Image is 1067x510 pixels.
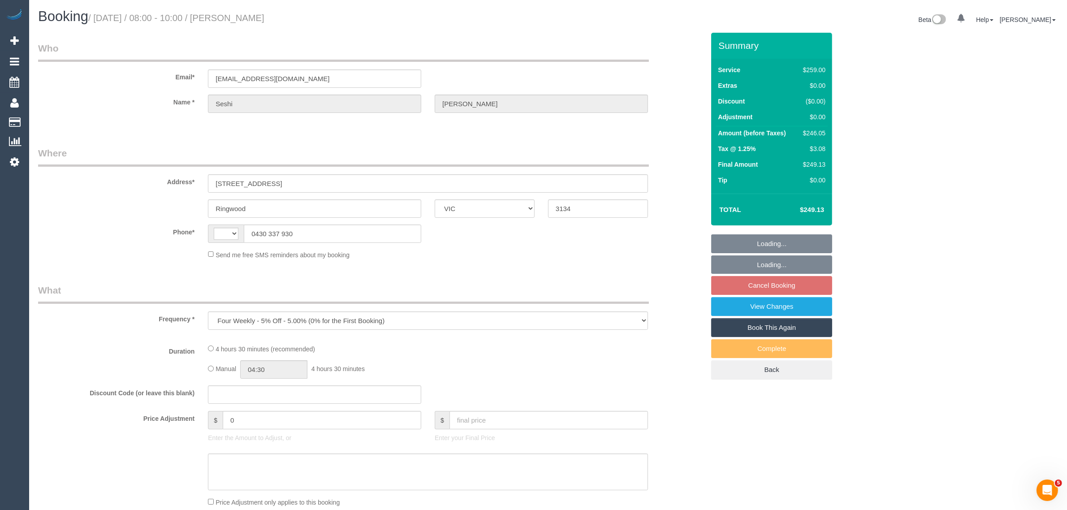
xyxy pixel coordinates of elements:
a: [PERSON_NAME] [1000,16,1056,23]
div: $3.08 [799,144,825,153]
span: Booking [38,9,88,24]
input: First Name* [208,95,421,113]
span: 4 hours 30 minutes [311,366,365,373]
legend: Where [38,147,649,167]
span: $ [208,411,223,429]
h3: Summary [718,40,828,51]
input: Email* [208,69,421,88]
strong: Total [719,206,741,213]
label: Email* [31,69,201,82]
a: Book This Again [711,318,832,337]
a: Back [711,360,832,379]
label: Adjustment [718,112,752,121]
label: Discount Code (or leave this blank) [31,385,201,398]
img: Automaid Logo [5,9,23,22]
label: Amount (before Taxes) [718,129,786,138]
div: $246.05 [799,129,825,138]
label: Price Adjustment [31,411,201,423]
span: Send me free SMS reminders about my booking [216,251,350,258]
label: Phone* [31,225,201,237]
span: 4 hours 30 minutes (recommended) [216,346,315,353]
input: Post Code* [548,199,648,218]
p: Enter your Final Price [435,433,648,442]
label: Service [718,65,740,74]
iframe: Intercom live chat [1037,480,1058,501]
div: ($0.00) [799,97,825,106]
span: Price Adjustment only applies to this booking [216,499,340,506]
input: Phone* [244,225,421,243]
label: Tip [718,176,727,185]
a: Beta [919,16,946,23]
a: Help [976,16,994,23]
label: Address* [31,174,201,186]
img: New interface [931,14,946,26]
label: Tax @ 1.25% [718,144,756,153]
div: $0.00 [799,112,825,121]
legend: What [38,284,649,304]
label: Duration [31,344,201,356]
span: $ [435,411,449,429]
div: $0.00 [799,81,825,90]
label: Name * [31,95,201,107]
input: Suburb* [208,199,421,218]
label: Extras [718,81,737,90]
label: Discount [718,97,745,106]
div: $249.13 [799,160,825,169]
p: Enter the Amount to Adjust, or [208,433,421,442]
span: Manual [216,366,236,373]
div: $259.00 [799,65,825,74]
small: / [DATE] / 08:00 - 10:00 / [PERSON_NAME] [88,13,264,23]
h4: $249.13 [773,206,824,214]
input: Last Name* [435,95,648,113]
a: View Changes [711,297,832,316]
legend: Who [38,42,649,62]
input: final price [449,411,648,429]
label: Final Amount [718,160,758,169]
span: 5 [1055,480,1062,487]
label: Frequency * [31,311,201,324]
div: $0.00 [799,176,825,185]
